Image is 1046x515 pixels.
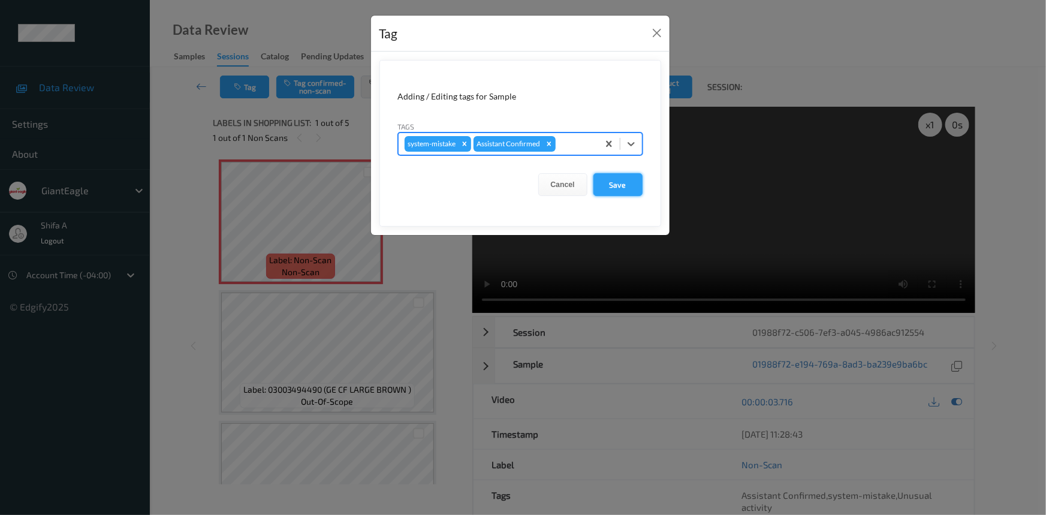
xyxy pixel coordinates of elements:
div: Tag [379,24,398,43]
button: Close [649,25,665,41]
div: Assistant Confirmed [474,136,542,152]
div: Remove system-mistake [458,136,471,152]
div: Adding / Editing tags for Sample [398,91,643,103]
div: system-mistake [405,136,458,152]
div: Remove Assistant Confirmed [542,136,556,152]
button: Save [593,173,643,196]
label: Tags [398,121,415,132]
button: Cancel [538,173,587,196]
